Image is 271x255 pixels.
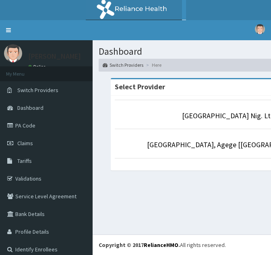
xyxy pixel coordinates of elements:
[28,64,48,70] a: Online
[4,44,22,62] img: User Image
[17,104,43,111] span: Dashboard
[255,24,265,34] img: User Image
[144,62,161,68] li: Here
[99,241,180,249] strong: Copyright © 2017 .
[17,86,58,94] span: Switch Providers
[144,241,178,249] a: RelianceHMO
[17,157,32,165] span: Tariffs
[28,53,81,60] p: [PERSON_NAME]
[115,82,165,91] strong: Select Provider
[17,140,33,147] span: Claims
[103,62,143,68] a: Switch Providers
